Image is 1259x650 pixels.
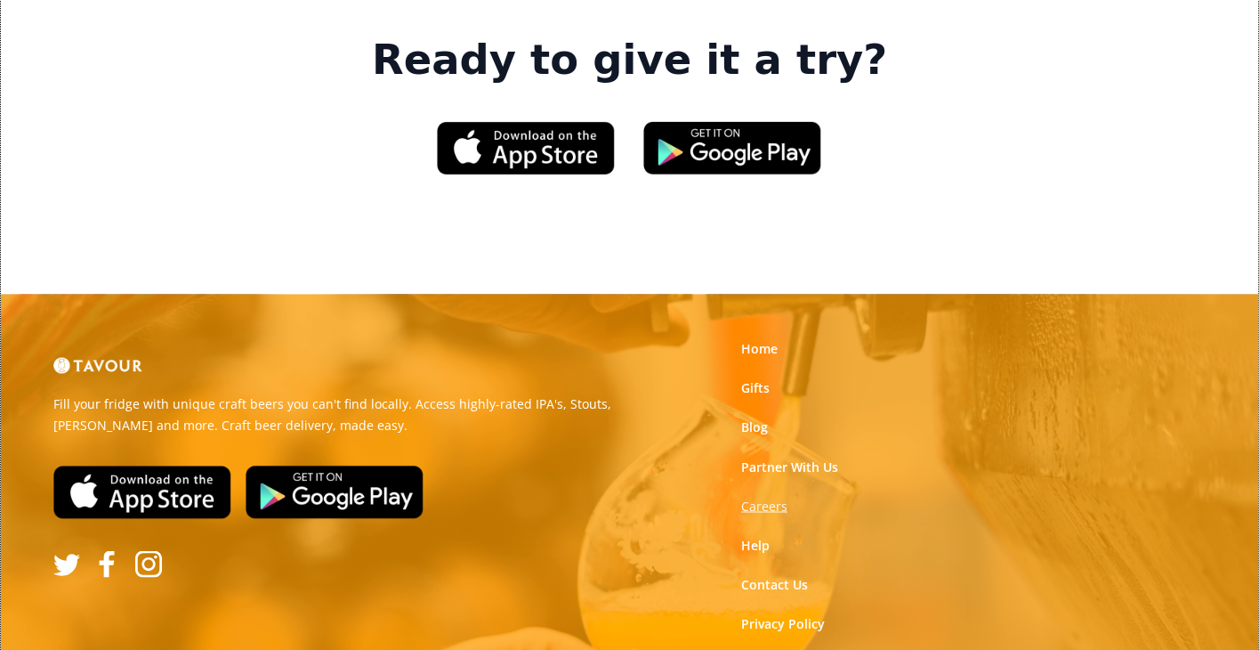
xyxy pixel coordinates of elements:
strong: Ready to give it a try? [372,36,887,85]
a: Contact Us [741,575,808,593]
a: Blog [741,418,768,436]
p: Fill your fridge with unique craft beers you can't find locally. Access highly-rated IPA's, Stout... [53,394,617,436]
a: Partner With Us [741,458,838,475]
a: Help [741,536,770,554]
a: Gifts [741,379,770,397]
a: Privacy Policy [741,614,825,632]
a: Home [741,340,778,358]
a: Careers [741,497,787,515]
